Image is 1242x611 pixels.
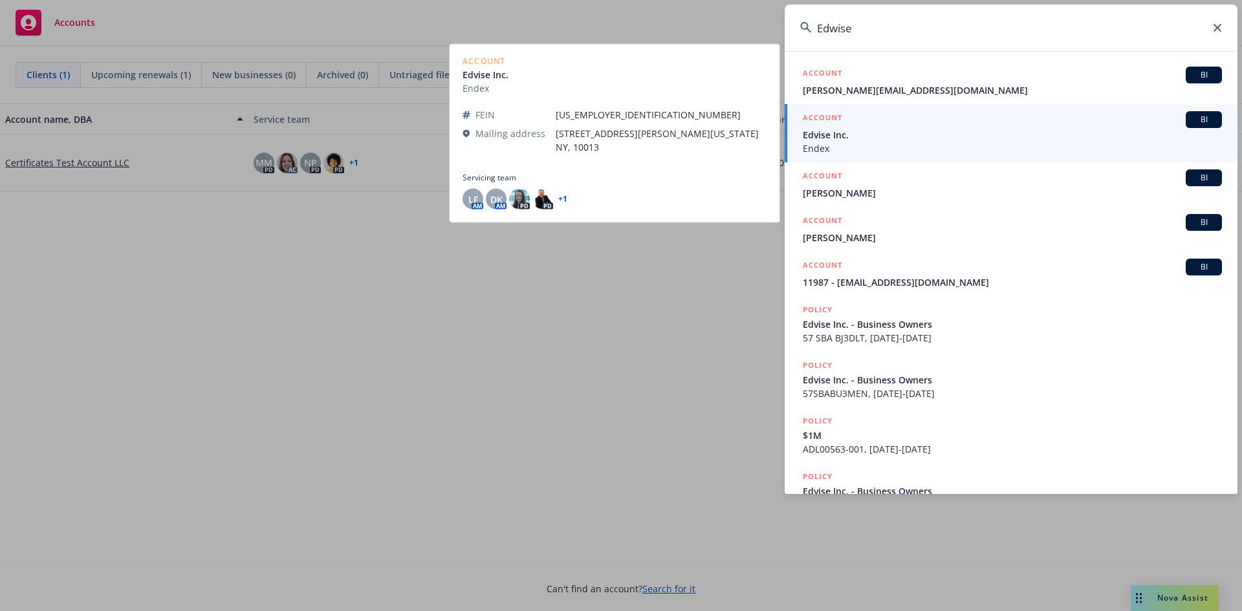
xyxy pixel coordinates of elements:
[803,387,1222,400] span: 57SBABU3MEN, [DATE]-[DATE]
[1191,261,1217,273] span: BI
[803,128,1222,142] span: Edvise Inc.
[803,275,1222,289] span: 11987 - [EMAIL_ADDRESS][DOMAIN_NAME]
[803,414,833,427] h5: POLICY
[1191,172,1217,184] span: BI
[803,83,1222,97] span: [PERSON_NAME][EMAIL_ADDRESS][DOMAIN_NAME]
[803,214,842,230] h5: ACCOUNT
[803,442,1222,456] span: ADL00563-001, [DATE]-[DATE]
[803,259,842,274] h5: ACCOUNT
[785,252,1237,296] a: ACCOUNTBI11987 - [EMAIL_ADDRESS][DOMAIN_NAME]
[803,429,1222,442] span: $1M
[803,169,842,185] h5: ACCOUNT
[1191,217,1217,228] span: BI
[803,331,1222,345] span: 57 SBA BJ3DLT, [DATE]-[DATE]
[785,463,1237,519] a: POLICYEdvise Inc. - Business Owners
[785,59,1237,104] a: ACCOUNTBI[PERSON_NAME][EMAIL_ADDRESS][DOMAIN_NAME]
[803,484,1222,498] span: Edvise Inc. - Business Owners
[785,207,1237,252] a: ACCOUNTBI[PERSON_NAME]
[785,296,1237,352] a: POLICYEdvise Inc. - Business Owners57 SBA BJ3DLT, [DATE]-[DATE]
[1191,114,1217,125] span: BI
[785,407,1237,463] a: POLICY$1MADL00563-001, [DATE]-[DATE]
[803,317,1222,331] span: Edvise Inc. - Business Owners
[803,231,1222,244] span: [PERSON_NAME]
[803,359,833,372] h5: POLICY
[785,5,1237,51] input: Search...
[803,186,1222,200] span: [PERSON_NAME]
[803,470,833,483] h5: POLICY
[803,67,842,82] h5: ACCOUNT
[785,352,1237,407] a: POLICYEdvise Inc. - Business Owners57SBABU3MEN, [DATE]-[DATE]
[803,373,1222,387] span: Edvise Inc. - Business Owners
[1191,69,1217,81] span: BI
[785,162,1237,207] a: ACCOUNTBI[PERSON_NAME]
[803,303,833,316] h5: POLICY
[803,111,842,127] h5: ACCOUNT
[803,142,1222,155] span: Endex
[785,104,1237,162] a: ACCOUNTBIEdvise Inc.Endex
